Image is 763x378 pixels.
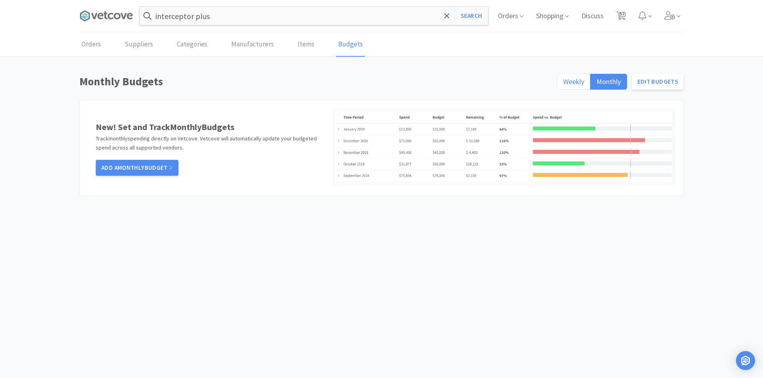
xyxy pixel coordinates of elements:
[79,73,552,90] h1: Monthly Budgets
[175,33,209,57] a: Categories
[613,13,629,21] a: 57
[455,7,488,25] button: Search
[563,77,584,86] span: Weekly
[736,351,755,370] div: Open Intercom Messenger
[578,13,607,20] a: Discuss
[79,33,103,57] a: Orders
[229,33,276,57] a: Manufacturers
[333,108,675,185] img: budget_ss.png
[336,33,365,57] a: Budgets
[632,74,684,90] a: Edit Budgets
[123,33,155,57] a: Suppliers
[139,7,488,25] input: Search by item, sku, manufacturer, ingredient, size...
[596,77,621,86] span: Monthly
[96,160,178,176] a: Add amonthlyBudget
[96,134,325,152] p: Track monthly spending directly on Vetcove. Vetcove will automatically update your budgeted spend...
[296,33,316,57] a: Items
[96,121,234,132] strong: New! Set and Track Monthly Budgets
